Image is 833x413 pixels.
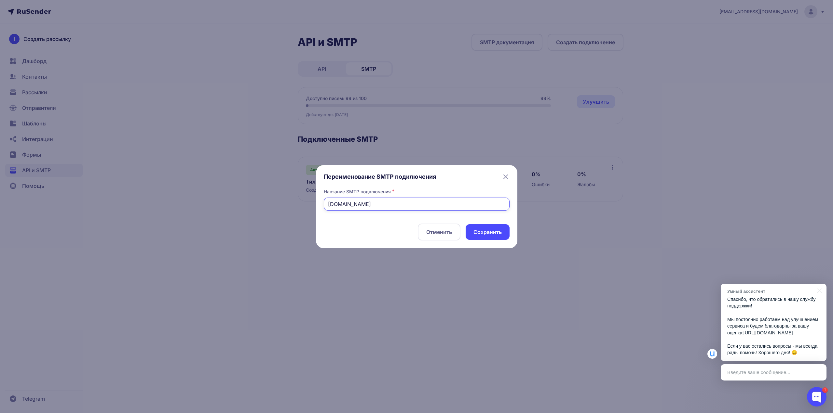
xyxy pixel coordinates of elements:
button: Cохранить [466,224,510,240]
input: Введите новое название для SMTP подключения [324,198,510,211]
div: Введите ваше сообщение... [721,364,826,381]
a: [URL][DOMAIN_NAME] [744,330,793,335]
div: Умный ассистент [727,288,813,294]
img: Умный ассистент [707,349,717,359]
h3: Переименование SMTP подключения [324,173,438,181]
button: Отменить [418,224,460,240]
p: Спасибо, что обратились в нашу службу поддержки! Мы постоянно работаем над улучшением сервиса и б... [727,296,820,356]
label: Навзание SMTP подключения [324,188,391,195]
div: 1 [822,387,828,393]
